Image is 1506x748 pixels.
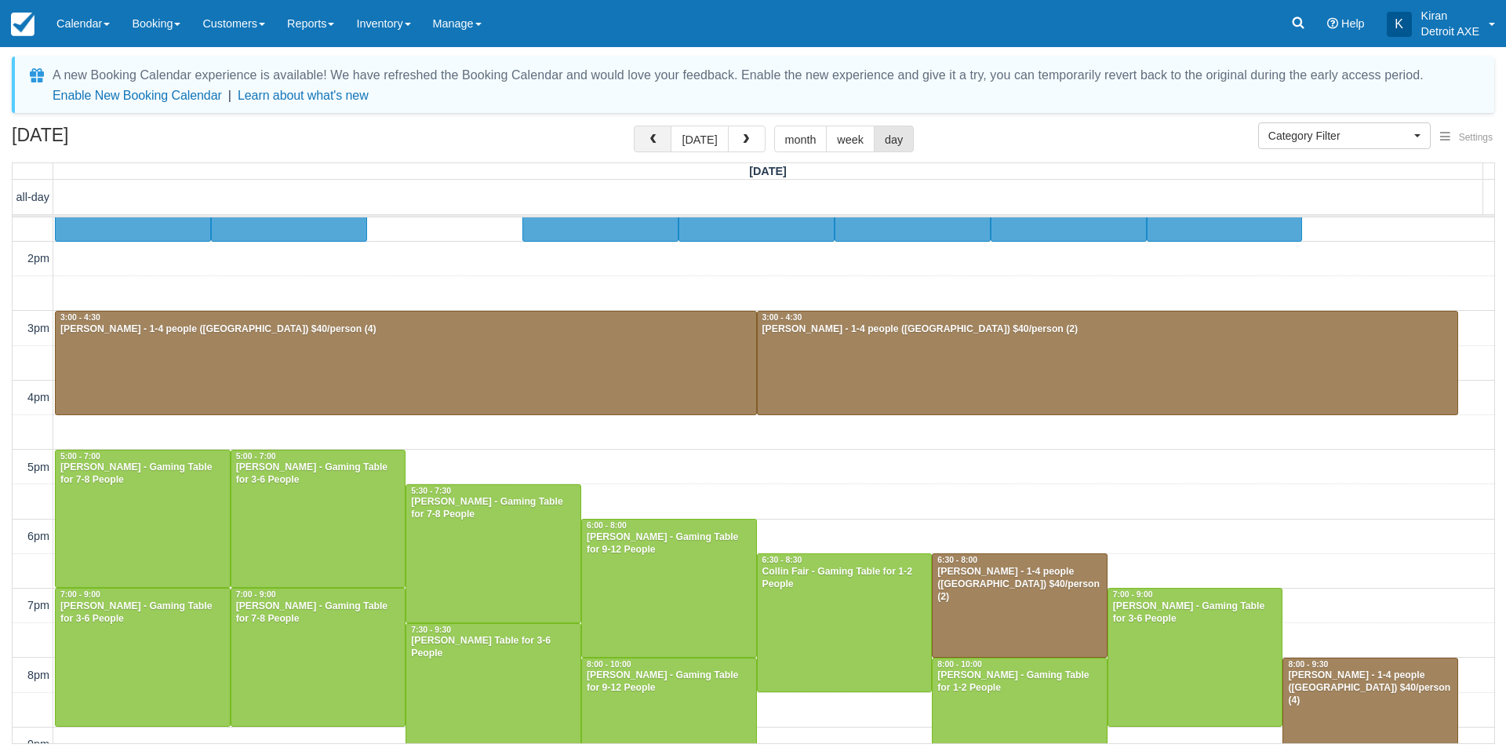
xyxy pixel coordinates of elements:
[932,553,1108,658] a: 6:30 - 8:00[PERSON_NAME] - 1-4 people ([GEOGRAPHIC_DATA]) $40/person (2)
[762,313,802,322] span: 3:00 - 4:30
[1258,122,1431,149] button: Category Filter
[671,126,728,152] button: [DATE]
[1327,18,1338,29] i: Help
[749,165,787,177] span: [DATE]
[27,461,49,473] span: 5pm
[1387,12,1412,37] div: K
[235,462,402,487] div: [PERSON_NAME] - Gaming Table for 3-6 People
[1112,600,1279,626] div: [PERSON_NAME] - Gaming Table for 3-6 People
[757,311,1459,415] a: 3:00 - 4:30[PERSON_NAME] - 1-4 people ([GEOGRAPHIC_DATA]) $40/person (2)
[1268,128,1410,144] span: Category Filter
[238,89,369,102] a: Learn about what's new
[235,600,402,626] div: [PERSON_NAME] - Gaming Table for 7-8 People
[12,126,210,155] h2: [DATE]
[27,669,49,681] span: 8pm
[937,670,1103,695] div: [PERSON_NAME] - Gaming Table for 1-2 People
[587,660,631,669] span: 8:00 - 10:00
[60,462,226,487] div: [PERSON_NAME] - Gaming Table for 7-8 People
[1113,590,1153,599] span: 7:00 - 9:00
[60,452,100,461] span: 5:00 - 7:00
[406,484,581,623] a: 5:30 - 7:30[PERSON_NAME] - Gaming Table for 7-8 People
[1459,132,1493,143] span: Settings
[1421,8,1479,24] p: Kiran
[60,600,226,626] div: [PERSON_NAME] - Gaming Table for 3-6 People
[587,521,627,530] span: 6:00 - 8:00
[410,496,577,521] div: [PERSON_NAME] - Gaming Table for 7-8 People
[774,126,828,152] button: month
[27,599,49,611] span: 7pm
[16,191,49,203] span: all-day
[60,313,100,322] span: 3:00 - 4:30
[581,519,757,658] a: 6:00 - 8:00[PERSON_NAME] - Gaming Table for 9-12 People
[53,66,1424,85] div: A new Booking Calendar experience is available! We have refreshed the Booking Calendar and would ...
[236,590,276,599] span: 7:00 - 9:00
[410,635,577,660] div: [PERSON_NAME] Table for 3-6 People
[27,530,49,542] span: 6pm
[826,126,875,152] button: week
[411,626,451,634] span: 7:30 - 9:30
[762,323,1454,336] div: [PERSON_NAME] - 1-4 people ([GEOGRAPHIC_DATA]) $40/person (2)
[1288,660,1328,669] span: 8:00 - 9:30
[231,588,406,727] a: 7:00 - 9:00[PERSON_NAME] - Gaming Table for 7-8 People
[53,88,222,104] button: Enable New Booking Calendar
[27,322,49,334] span: 3pm
[586,670,752,695] div: [PERSON_NAME] - Gaming Table for 9-12 People
[1341,17,1365,30] span: Help
[937,660,982,669] span: 8:00 - 10:00
[757,553,933,692] a: 6:30 - 8:30Collin Fair - Gaming Table for 1-2 People
[1421,24,1479,39] p: Detroit AXE
[1108,588,1283,727] a: 7:00 - 9:00[PERSON_NAME] - Gaming Table for 3-6 People
[236,452,276,461] span: 5:00 - 7:00
[762,566,928,591] div: Collin Fair - Gaming Table for 1-2 People
[762,556,802,564] span: 6:30 - 8:30
[586,531,752,556] div: [PERSON_NAME] - Gaming Table for 9-12 People
[60,323,752,336] div: [PERSON_NAME] - 1-4 people ([GEOGRAPHIC_DATA]) $40/person (4)
[55,588,231,727] a: 7:00 - 9:00[PERSON_NAME] - Gaming Table for 3-6 People
[1431,126,1502,149] button: Settings
[937,566,1103,604] div: [PERSON_NAME] - 1-4 people ([GEOGRAPHIC_DATA]) $40/person (2)
[228,89,231,102] span: |
[1287,670,1453,707] div: [PERSON_NAME] - 1-4 people ([GEOGRAPHIC_DATA]) $40/person (4)
[55,450,231,589] a: 5:00 - 7:00[PERSON_NAME] - Gaming Table for 7-8 People
[27,252,49,265] span: 2pm
[937,556,977,564] span: 6:30 - 8:00
[55,311,757,415] a: 3:00 - 4:30[PERSON_NAME] - 1-4 people ([GEOGRAPHIC_DATA]) $40/person (4)
[27,391,49,403] span: 4pm
[411,487,451,495] span: 5:30 - 7:30
[60,590,100,599] span: 7:00 - 9:00
[874,126,914,152] button: day
[231,450,406,589] a: 5:00 - 7:00[PERSON_NAME] - Gaming Table for 3-6 People
[11,13,35,36] img: checkfront-main-nav-mini-logo.png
